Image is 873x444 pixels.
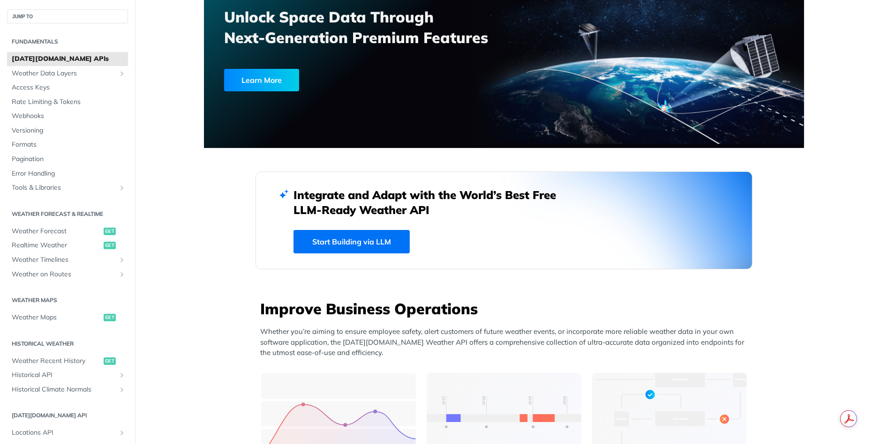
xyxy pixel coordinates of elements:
[7,181,128,195] a: Tools & LibrariesShow subpages for Tools & Libraries
[118,386,126,393] button: Show subpages for Historical Climate Normals
[7,124,128,138] a: Versioning
[7,368,128,382] a: Historical APIShow subpages for Historical API
[118,70,126,77] button: Show subpages for Weather Data Layers
[118,271,126,278] button: Show subpages for Weather on Routes
[7,81,128,95] a: Access Keys
[7,426,128,440] a: Locations APIShow subpages for Locations API
[118,371,126,379] button: Show subpages for Historical API
[7,152,128,166] a: Pagination
[12,155,126,164] span: Pagination
[12,356,101,366] span: Weather Recent History
[7,37,128,46] h2: Fundamentals
[12,270,116,279] span: Weather on Routes
[118,256,126,264] button: Show subpages for Weather Timelines
[12,54,126,64] span: [DATE][DOMAIN_NAME] APIs
[118,429,126,437] button: Show subpages for Locations API
[7,411,128,420] h2: [DATE][DOMAIN_NAME] API
[104,357,116,365] span: get
[7,340,128,348] h2: Historical Weather
[12,241,101,250] span: Realtime Weather
[294,230,410,253] a: Start Building via LLM
[7,296,128,304] h2: Weather Maps
[12,140,126,149] span: Formats
[104,314,116,321] span: get
[12,370,116,380] span: Historical API
[224,7,514,48] h3: Unlock Space Data Through Next-Generation Premium Features
[294,187,570,217] h2: Integrate and Adapt with the World’s Best Free LLM-Ready Weather API
[12,183,116,192] span: Tools & Libraries
[260,326,753,358] p: Whether you’re aiming to ensure employee safety, alert customers of future weather events, or inc...
[12,385,116,394] span: Historical Climate Normals
[7,354,128,368] a: Weather Recent Historyget
[104,228,116,235] span: get
[7,210,128,218] h2: Weather Forecast & realtime
[118,184,126,192] button: Show subpages for Tools & Libraries
[7,224,128,238] a: Weather Forecastget
[7,67,128,81] a: Weather Data LayersShow subpages for Weather Data Layers
[7,383,128,397] a: Historical Climate NormalsShow subpages for Historical Climate Normals
[104,242,116,249] span: get
[7,167,128,181] a: Error Handling
[7,9,128,23] button: JUMP TO
[7,109,128,123] a: Webhooks
[12,111,126,121] span: Webhooks
[7,253,128,267] a: Weather TimelinesShow subpages for Weather Timelines
[12,83,126,92] span: Access Keys
[224,69,299,91] div: Learn More
[12,255,116,265] span: Weather Timelines
[12,227,101,236] span: Weather Forecast
[12,313,101,322] span: Weather Maps
[12,169,126,178] span: Error Handling
[7,267,128,281] a: Weather on RoutesShow subpages for Weather on Routes
[7,52,128,66] a: [DATE][DOMAIN_NAME] APIs
[224,69,456,91] a: Learn More
[7,311,128,325] a: Weather Mapsget
[12,97,126,107] span: Rate Limiting & Tokens
[12,428,116,437] span: Locations API
[7,138,128,152] a: Formats
[12,126,126,135] span: Versioning
[7,238,128,252] a: Realtime Weatherget
[12,69,116,78] span: Weather Data Layers
[260,298,753,319] h3: Improve Business Operations
[7,95,128,109] a: Rate Limiting & Tokens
